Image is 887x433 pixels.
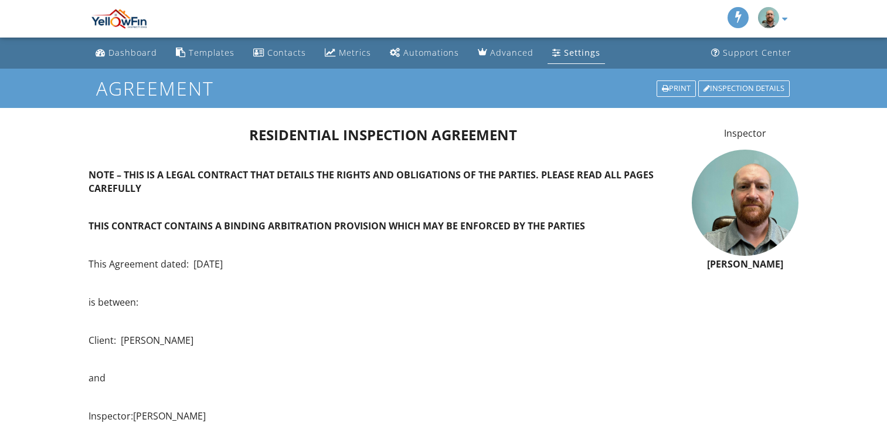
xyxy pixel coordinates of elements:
[692,150,798,256] img: selfie.jpg
[548,42,605,64] a: Settings
[385,42,464,64] a: Automations (Basic)
[473,42,538,64] a: Advanced
[564,47,600,58] div: Settings
[89,410,678,422] p: Inspector:[PERSON_NAME]
[249,125,517,144] span: RESIDENTIAL INSPECTION AGREEMENT
[657,80,696,97] div: Print
[89,334,678,347] p: Client: [PERSON_NAME]
[171,42,239,64] a: Templates
[89,296,678,309] p: is between:
[89,371,678,384] p: and
[692,259,798,270] h6: [PERSON_NAME]
[692,127,798,140] p: Inspector
[89,168,654,194] strong: NOTE – THIS IS A LEGAL CONTRACT THAT DETAILS THE RIGHTS AND OBLIGATIONS OF THE PARTIES. PLEASE RE...
[96,78,791,99] h1: Agreement
[189,47,235,58] div: Templates
[249,42,311,64] a: Contacts
[108,47,157,58] div: Dashboard
[706,42,796,64] a: Support Center
[267,47,306,58] div: Contacts
[758,7,779,28] img: selfie.jpg
[320,42,376,64] a: Metrics
[89,219,585,232] strong: THIS CONTRACT CONTAINS A BINDING ARBITRATION PROVISION WHICH MAY BE ENFORCED BY THE PARTIES
[697,79,791,98] a: Inspection Details
[89,3,149,35] img: Yellow Fin Energy Construction Services LLC
[339,47,371,58] div: Metrics
[655,79,697,98] a: Print
[723,47,791,58] div: Support Center
[403,47,459,58] div: Automations
[89,258,678,270] p: This Agreement dated: [DATE]
[91,42,162,64] a: Dashboard
[490,47,533,58] div: Advanced
[698,80,790,97] div: Inspection Details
